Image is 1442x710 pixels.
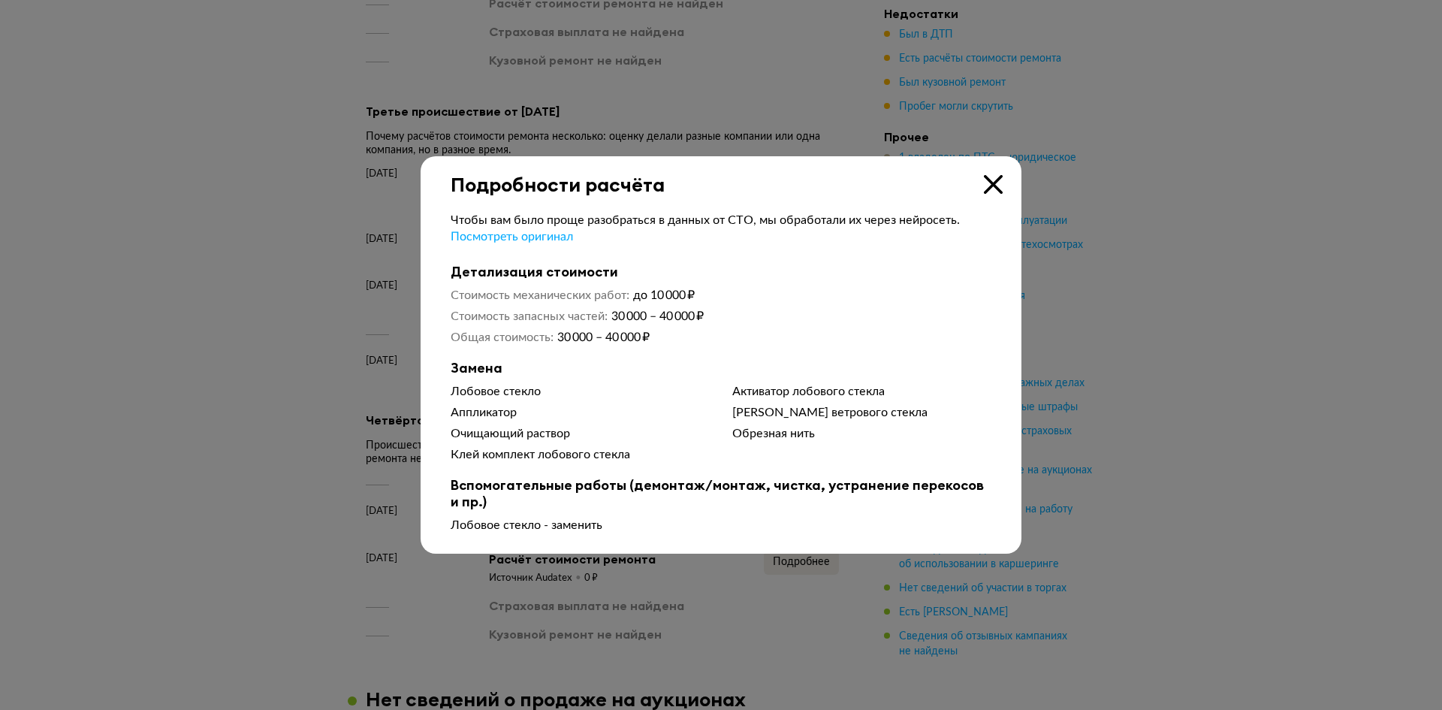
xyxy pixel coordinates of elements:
dt: Стоимость запасных частей [451,309,608,324]
div: Обрезная нить [732,426,991,441]
div: Активатор лобового стекла [732,384,991,399]
div: Подробности расчёта [421,156,1021,196]
span: Чтобы вам было проще разобраться в данных от СТО, мы обработали их через нейросеть. [451,214,960,226]
b: Замена [451,360,991,376]
b: Детализация стоимости [451,264,991,280]
div: Клей комплект лобового стекла [451,447,710,462]
b: Вспомогательные работы (демонтаж/монтаж, чистка, устранение перекосов и пр.) [451,477,991,510]
dt: Общая стоимость [451,330,554,345]
div: Лобовое стекло [451,384,710,399]
span: Посмотреть оригинал [451,231,573,243]
div: [PERSON_NAME] ветрового стекла [732,405,991,420]
div: Лобовое стекло - заменить [451,518,991,533]
span: 30 000 – 40 000 ₽ [557,331,650,343]
dt: Стоимость механических работ [451,288,629,303]
span: до 10 000 ₽ [633,289,695,301]
div: Аппликатор [451,405,710,420]
span: 30 000 – 40 000 ₽ [611,310,704,322]
div: Очищающий раствор [451,426,710,441]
